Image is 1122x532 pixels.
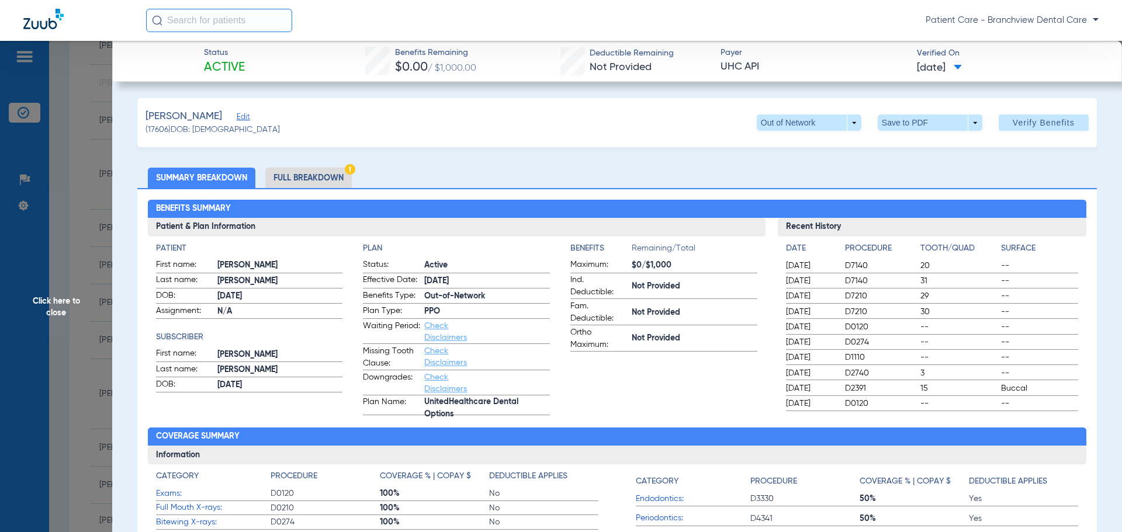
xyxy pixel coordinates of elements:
span: [DATE] [217,290,343,302]
span: D2740 [845,367,916,379]
span: UHC API [721,60,907,74]
span: [DATE] [786,383,835,394]
span: Periodontics: [636,512,750,524]
h4: Plan [363,242,550,255]
span: -- [1001,260,1078,272]
span: -- [1001,306,1078,318]
span: -- [1001,275,1078,287]
span: 20 [920,260,998,272]
span: Assignment: [156,305,213,319]
button: Out of Network [757,114,861,131]
span: D1110 [845,352,916,363]
app-breakdown-title: Procedure [271,470,380,486]
span: [DATE] [786,398,835,409]
h4: Surface [1001,242,1078,255]
button: Save to PDF [878,114,982,131]
li: Summary Breakdown [148,168,255,188]
span: [DATE] [786,290,835,302]
span: D0274 [271,516,380,528]
span: First name: [156,347,213,361]
a: Check Disclaimers [424,347,467,367]
span: -- [920,398,998,409]
span: 100% [380,502,489,514]
img: Zuub Logo [23,9,64,29]
span: 29 [920,290,998,302]
span: [PERSON_NAME] [217,349,343,361]
span: D7140 [845,260,916,272]
app-breakdown-title: Procedure [750,470,860,492]
app-breakdown-title: Category [636,470,750,492]
img: Search Icon [152,15,162,26]
span: Status [204,47,245,59]
span: Verify Benefits [1013,118,1075,127]
app-breakdown-title: Date [786,242,835,259]
span: -- [1001,321,1078,333]
span: Benefits Type: [363,290,420,304]
div: Chat Widget [1064,476,1122,532]
span: Patient Care - Branchview Dental Care [926,15,1099,26]
span: D7210 [845,290,916,302]
span: Plan Type: [363,305,420,319]
span: [DATE] [917,61,962,75]
span: 100% [380,516,489,528]
h4: Deductible Applies [489,470,567,482]
span: D0274 [845,336,916,348]
app-breakdown-title: Procedure [845,242,916,259]
span: Benefits Remaining [395,47,476,59]
span: Deductible Remaining [590,47,674,60]
span: D0120 [845,398,916,409]
span: No [489,488,598,499]
span: Not Provided [632,280,757,293]
span: Fam. Deductible: [570,300,628,325]
span: Missing Tooth Clause: [363,345,420,370]
span: D0210 [271,502,380,514]
span: Ortho Maximum: [570,326,628,351]
h2: Benefits Summary [148,200,1087,218]
span: [DATE] [786,352,835,363]
span: Last name: [156,363,213,377]
h4: Date [786,242,835,255]
span: [DATE] [786,275,835,287]
app-breakdown-title: Category [156,470,271,486]
span: DOB: [156,378,213,392]
h4: Benefits [570,242,632,255]
img: Hazard [345,164,355,175]
span: -- [920,336,998,348]
span: PPO [424,305,550,318]
app-breakdown-title: Patient [156,242,343,255]
span: 3 [920,367,998,379]
span: Status: [363,259,420,273]
span: D3330 [750,493,860,505]
h4: Subscriber [156,331,343,343]
span: Active [424,259,550,272]
span: Yes [969,513,1078,524]
app-breakdown-title: Coverage % | Copay $ [380,470,489,486]
span: D2391 [845,383,916,394]
input: Search for patients [146,9,292,32]
app-breakdown-title: Benefits [570,242,632,259]
span: D0120 [271,488,380,499]
app-breakdown-title: Surface [1001,242,1078,259]
span: [DATE] [424,275,550,287]
span: Edit [237,113,247,124]
a: Check Disclaimers [424,373,467,393]
span: -- [1001,367,1078,379]
h4: Category [636,475,678,488]
span: Out-of-Network [424,290,550,302]
span: No [489,502,598,514]
span: Maximum: [570,259,628,273]
span: D0120 [845,321,916,333]
span: DOB: [156,290,213,304]
span: [DATE] [786,336,835,348]
app-breakdown-title: Coverage % | Copay $ [860,470,969,492]
span: Payer [721,47,907,59]
app-breakdown-title: Deductible Applies [969,470,1078,492]
span: [DATE] [786,367,835,379]
span: Active [204,60,245,76]
span: -- [1001,336,1078,348]
span: Endodontics: [636,493,750,505]
span: -- [920,352,998,363]
span: [PERSON_NAME] [217,364,343,376]
span: Bitewing X-rays: [156,516,271,528]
